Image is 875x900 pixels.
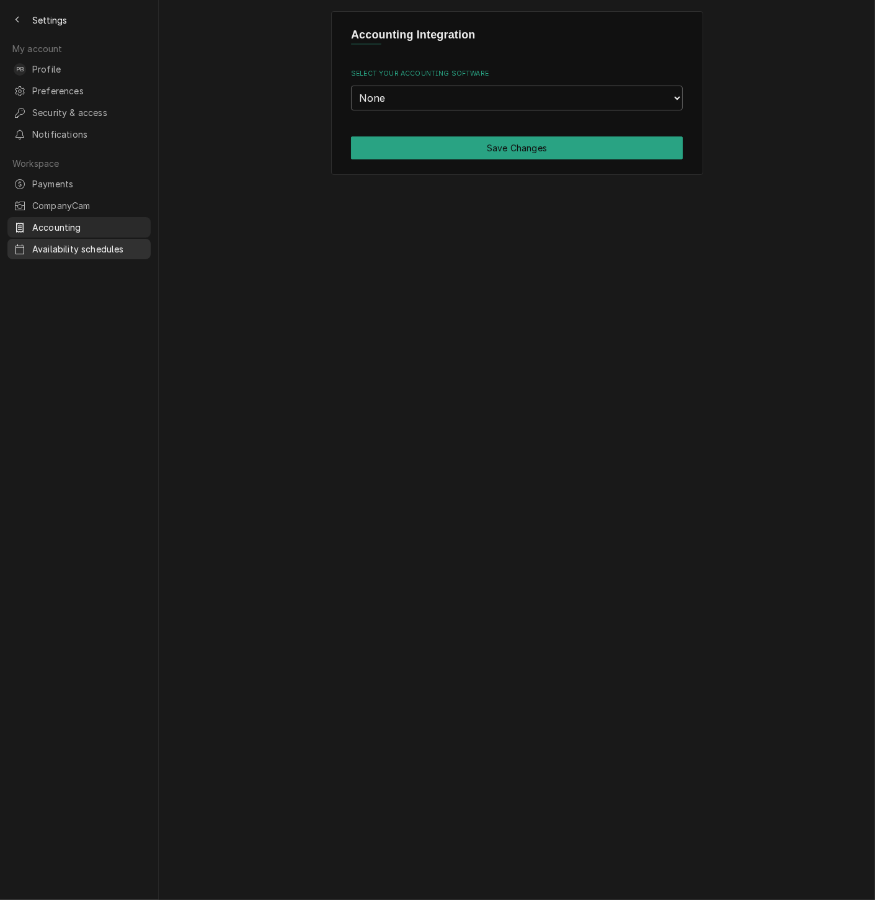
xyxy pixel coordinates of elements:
[32,177,144,190] span: Payments
[32,14,67,27] span: Settings
[7,10,27,30] button: Back to previous page
[14,63,26,76] div: PB
[7,102,151,123] a: Security & access
[351,69,683,110] div: Choose Integration
[351,136,683,159] button: Save Changes
[7,239,151,259] a: Availability schedules
[351,136,683,159] div: Button Group
[32,243,144,256] span: Availability schedules
[32,106,144,119] span: Security & access
[7,174,151,194] a: Payments
[351,69,683,110] div: Choose Intergration
[331,11,703,176] div: Accounting Integration
[32,128,144,141] span: Notifications
[351,69,683,79] label: Select your accounting software
[32,199,144,212] span: CompanyCam
[351,27,683,53] div: Panel Information
[32,63,144,76] span: Profile
[351,27,683,43] span: Panel Header
[7,124,151,145] a: Notifications
[7,81,151,101] a: Preferences
[351,136,683,159] div: Button Group Row
[7,217,151,238] a: Accounting
[7,59,151,79] a: PBPhill Blush's AvatarProfile
[32,221,144,234] span: Accounting
[14,63,26,76] div: Phill Blush's Avatar
[7,195,151,216] a: CompanyCam
[32,84,144,97] span: Preferences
